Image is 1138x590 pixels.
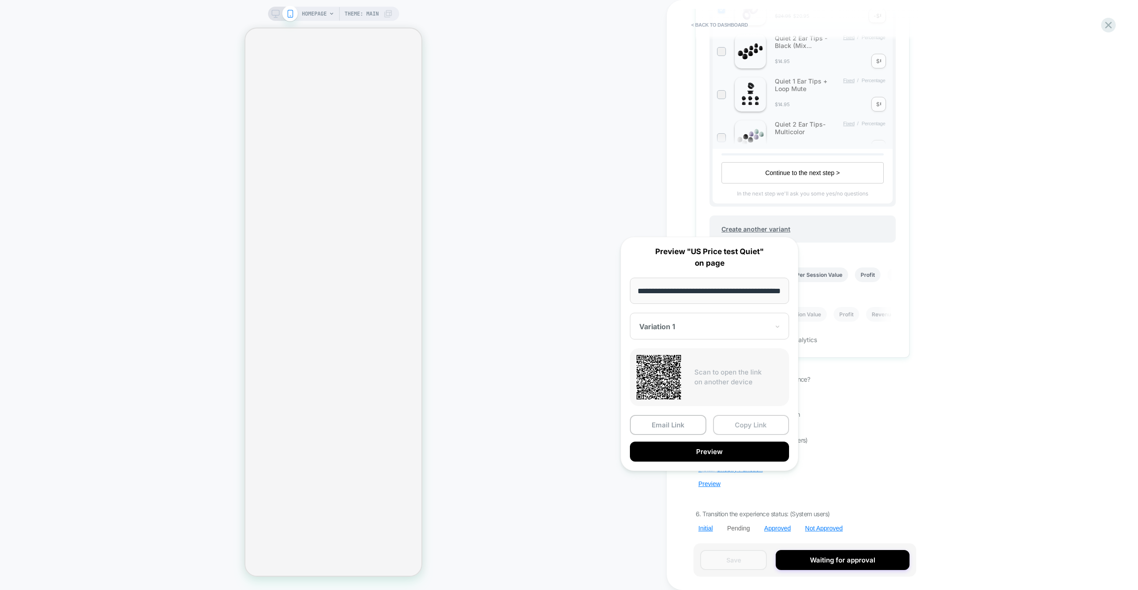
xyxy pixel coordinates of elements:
li: Profit [855,267,881,282]
button: Not Approved [802,524,845,532]
button: Email Link [630,415,706,435]
div: Approved [764,525,791,532]
div: Initial [698,525,713,532]
img: Quiet 2 Ear Tips- Multicolor [735,120,766,155]
div: Not Approved [805,525,843,532]
div: -$ [874,12,879,19]
span: In the next step we'll ask you some yes/no questions [737,190,868,199]
span: Create another variant [713,219,799,239]
span: 5. Configure the technicals (System users) [696,436,808,444]
button: Approved [761,524,793,532]
p: Preview "US Price test Quiet" on page [630,246,789,269]
button: Waiting for approval [776,550,909,570]
button: < back to dashboard [687,18,752,32]
li: Per Session Value [790,267,848,282]
button: Copy Link [713,415,789,435]
span: $24.95 [775,13,791,19]
li: Revenue [866,307,900,322]
button: Initial [696,524,716,532]
span: Theme: MAIN [345,7,379,21]
span: HOMEPAGE [302,7,327,21]
li: Profit [833,307,859,322]
img: Quiet 2 Ear Tips - Black (Mixed Sizes) [735,34,766,68]
button: Preview [696,480,723,488]
button: Save [700,550,767,570]
button: Continue to the next step > [721,162,884,183]
span: 6. Transition the experience status: (System users) [696,510,829,518]
p: Scan to open the link on another device [694,367,782,387]
button: Preview [630,442,789,462]
span: $20.95 [793,13,809,19]
li: Revenue [887,267,921,282]
img: Quiet 1 Ear Tips + Loop Mute [735,77,766,112]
